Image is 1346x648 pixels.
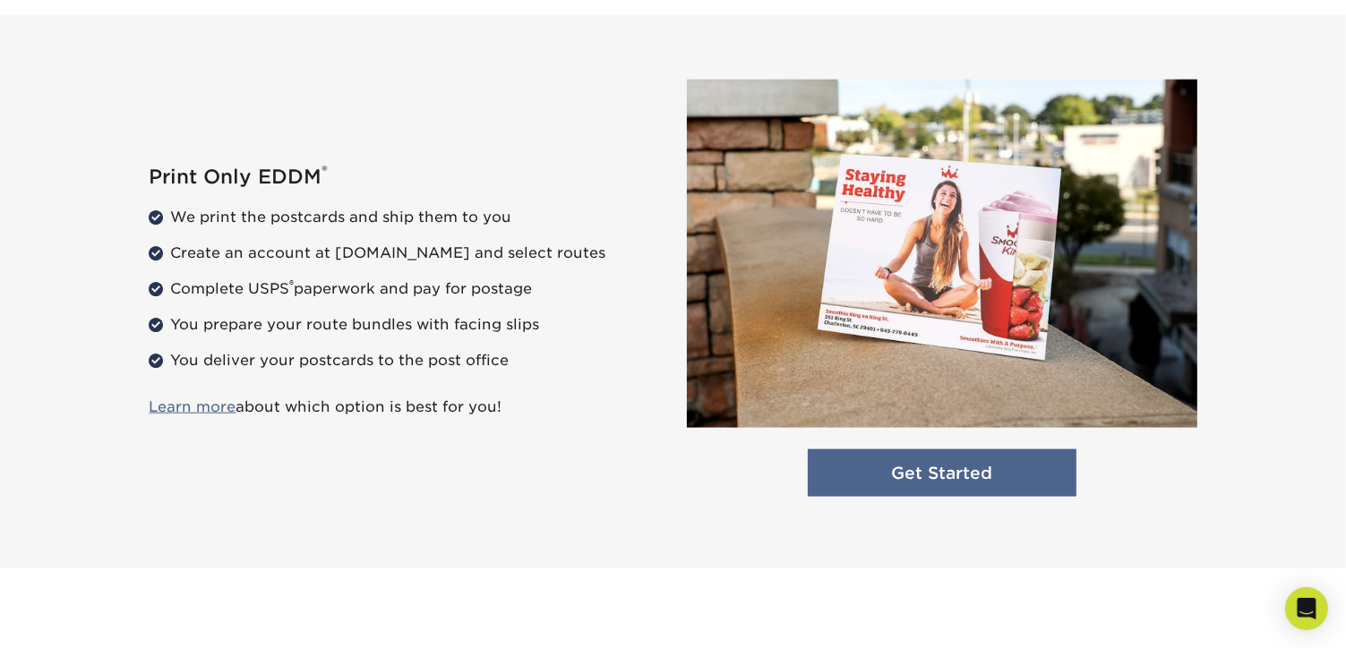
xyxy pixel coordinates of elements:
[687,80,1197,427] img: Print Only EDDM
[150,203,660,232] li: We print the postcards and ship them to you
[808,449,1076,497] a: Get Started
[150,166,660,189] h2: Print Only EDDM
[150,396,660,418] p: about which option is best for you!
[1285,587,1328,630] div: Open Intercom Messenger
[150,311,660,339] li: You prepare your route bundles with facing slips
[322,162,329,180] sup: ®
[290,277,295,291] sup: ®
[150,346,660,375] li: You deliver your postcards to the post office
[150,398,236,415] a: Learn more
[150,275,660,303] li: Complete USPS paperwork and pay for postage
[150,239,660,268] li: Create an account at [DOMAIN_NAME] and select routes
